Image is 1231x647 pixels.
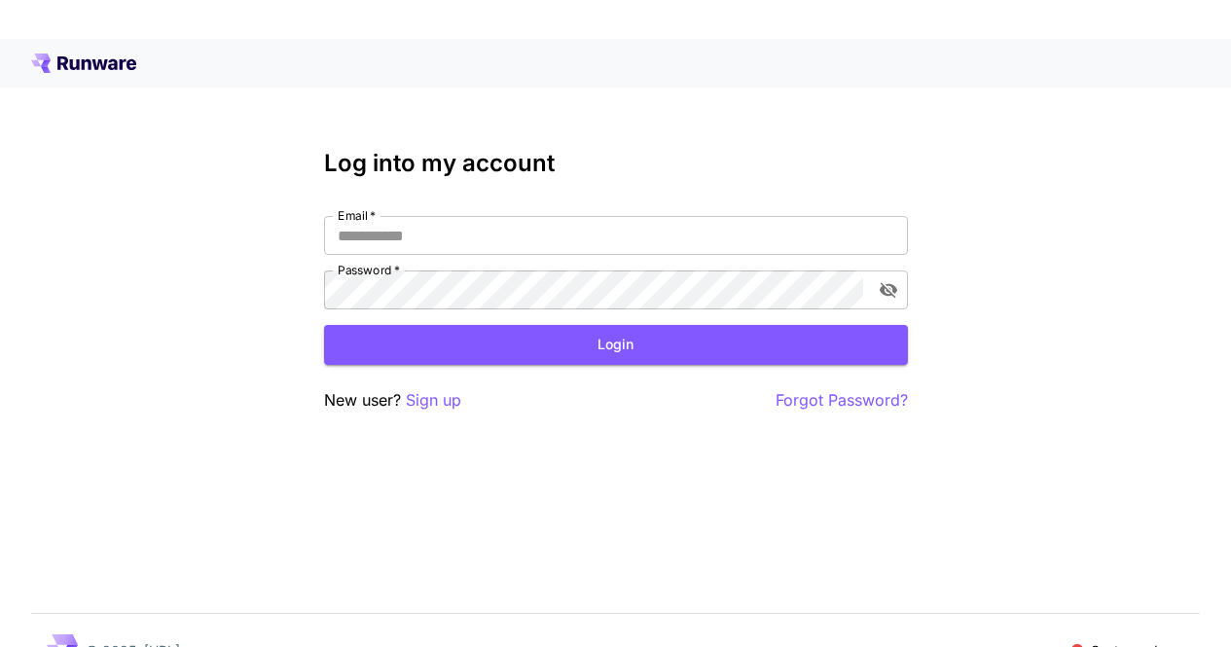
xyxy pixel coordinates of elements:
button: toggle password visibility [871,272,906,307]
button: Login [324,325,908,365]
button: Sign up [406,388,461,413]
p: New user? [324,388,461,413]
h3: Log into my account [324,150,908,177]
label: Email [338,207,376,224]
label: Password [338,262,400,278]
button: Forgot Password? [776,388,908,413]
